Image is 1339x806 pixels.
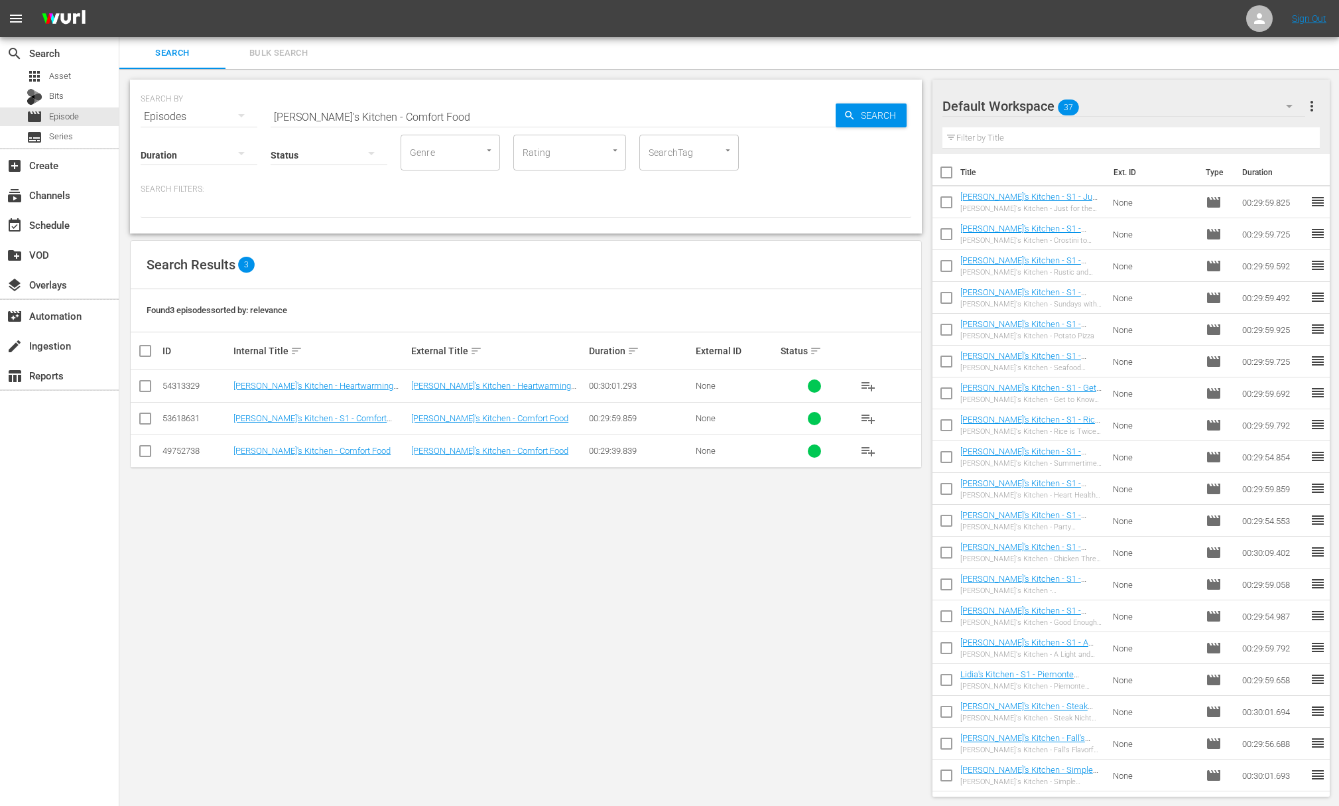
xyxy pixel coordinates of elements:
span: Episode [1206,385,1222,401]
span: reorder [1310,417,1326,433]
td: None [1108,409,1201,441]
td: 00:30:01.694 [1237,696,1310,728]
a: [PERSON_NAME]'s Kitchen - S1 - Potato Pizza [960,319,1086,339]
span: reorder [1310,448,1326,464]
span: reorder [1310,226,1326,241]
span: create [7,338,23,354]
div: [PERSON_NAME]'s Kitchen - Rice is Twice as [GEOGRAPHIC_DATA] [960,427,1102,436]
span: Episode [1206,481,1222,497]
img: ans4CAIJ8jUAAAAAAAAAAAAAAAAAAAAAAAAgQb4GAAAAAAAAAAAAAAAAAAAAAAAAJMjXAAAAAAAAAAAAAAAAAAAAAAAAgAT5G... [32,3,96,34]
div: External Title [411,343,585,359]
span: playlist_add [860,378,876,394]
a: [PERSON_NAME]'s Kitchen - S1 - Heart Healthy & Heavenly [960,478,1086,498]
span: reorder [1310,671,1326,687]
p: Search Filters: [141,184,911,195]
a: [PERSON_NAME]'s Kitchen - S1 - Party Favorites [960,510,1086,530]
span: Episode [1206,576,1222,592]
span: reorder [1310,321,1326,337]
span: Series [49,130,73,143]
td: None [1108,218,1201,250]
td: 00:29:59.725 [1237,218,1310,250]
span: Channels [7,188,23,204]
div: [PERSON_NAME]'s Kitchen - Simple Weekday Dinner Ideas [960,777,1102,786]
span: Asset [27,68,42,84]
td: 00:29:56.688 [1237,728,1310,760]
td: None [1108,314,1201,346]
a: [PERSON_NAME]'s Kitchen - Comfort Food [411,413,568,423]
div: Duration [589,343,692,359]
th: Type [1198,154,1234,191]
td: None [1108,505,1201,537]
span: reorder [1310,735,1326,751]
div: Default Workspace [942,88,1305,125]
span: Search [127,46,218,61]
span: playlist_add [860,411,876,427]
div: 53618631 [162,413,229,423]
span: reorder [1310,703,1326,719]
td: 00:29:59.492 [1237,282,1310,314]
div: 49752738 [162,446,229,456]
span: Create [7,158,23,174]
div: [PERSON_NAME]'s Kitchen - Party Favorites [960,523,1102,531]
a: [PERSON_NAME]'s Kitchen - S1 - Summertime Delights [960,446,1086,466]
a: [PERSON_NAME]'s Kitchen - S1 - Get to Know Your Grains [960,383,1102,403]
a: [PERSON_NAME]'s Kitchen - S1 - Seafood Surprises [960,351,1086,371]
div: 00:30:01.293 [589,381,692,391]
td: 00:29:59.692 [1237,377,1310,409]
button: Open [483,144,495,157]
td: None [1108,632,1201,664]
span: reorder [1310,576,1326,592]
span: Episode [1206,545,1222,561]
div: 54313329 [162,381,229,391]
a: [PERSON_NAME]'s Kitchen - S1 - Chicken Three Ways [960,542,1086,562]
td: 00:29:54.854 [1237,441,1310,473]
span: Episode [1206,608,1222,624]
span: Search [7,46,23,62]
a: Sign Out [1292,13,1326,24]
span: Episode [49,110,79,123]
a: Lidia's Kitchen - S1 - Piemonte Peppers [960,669,1079,689]
div: Status [781,343,848,359]
span: Overlays [7,277,23,293]
a: [PERSON_NAME]'s Kitchen - Steak Nicht with London Broil [960,701,1093,721]
td: 00:29:59.825 [1237,186,1310,218]
div: [PERSON_NAME]'s Kitchen - Get to Know Your Grains [960,395,1102,404]
div: None [696,413,777,423]
a: [PERSON_NAME]'s Kitchen - S1 - Comfort Food [233,413,392,433]
span: Episode [1206,258,1222,274]
span: reorder [1310,544,1326,560]
span: sort [290,345,302,357]
span: menu [8,11,24,27]
span: Episode [1206,768,1222,783]
span: reorder [1310,194,1326,210]
div: Bits [27,89,42,105]
td: None [1108,346,1201,377]
td: None [1108,282,1201,314]
a: [PERSON_NAME]'s Kitchen - Comfort Food [411,446,568,456]
span: reorder [1310,257,1326,273]
span: reorder [1310,639,1326,655]
span: 3 [238,257,255,273]
button: Search [836,103,907,127]
button: more_vert [1304,90,1320,122]
div: [PERSON_NAME]'s Kitchen - Just for the Halibut [960,204,1102,213]
span: Series [27,129,42,145]
button: playlist_add [852,435,884,467]
div: Episodes [141,98,257,135]
td: 00:29:59.925 [1237,314,1310,346]
span: Bits [49,90,64,103]
td: None [1108,473,1201,505]
div: [PERSON_NAME]'s Kitchen - [PERSON_NAME] Favorite Pasta [960,586,1102,595]
a: [PERSON_NAME]'s Kitchen - S1 - Just for the Halibut [960,192,1100,212]
span: Episode [1206,513,1222,529]
span: 37 [1058,94,1079,121]
span: Reports [7,368,23,384]
a: [PERSON_NAME]'s Kitchen - S1 - Rice is [GEOGRAPHIC_DATA] as [GEOGRAPHIC_DATA] [960,415,1100,444]
td: 00:29:59.658 [1237,664,1310,696]
div: External ID [696,346,777,356]
th: Duration [1234,154,1314,191]
div: [PERSON_NAME]'s Kitchen - Summertime Delights [960,459,1102,468]
div: [PERSON_NAME]'s Kitchen - Seafood Surprises [960,364,1102,372]
span: Search [856,103,907,127]
td: None [1108,377,1201,409]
